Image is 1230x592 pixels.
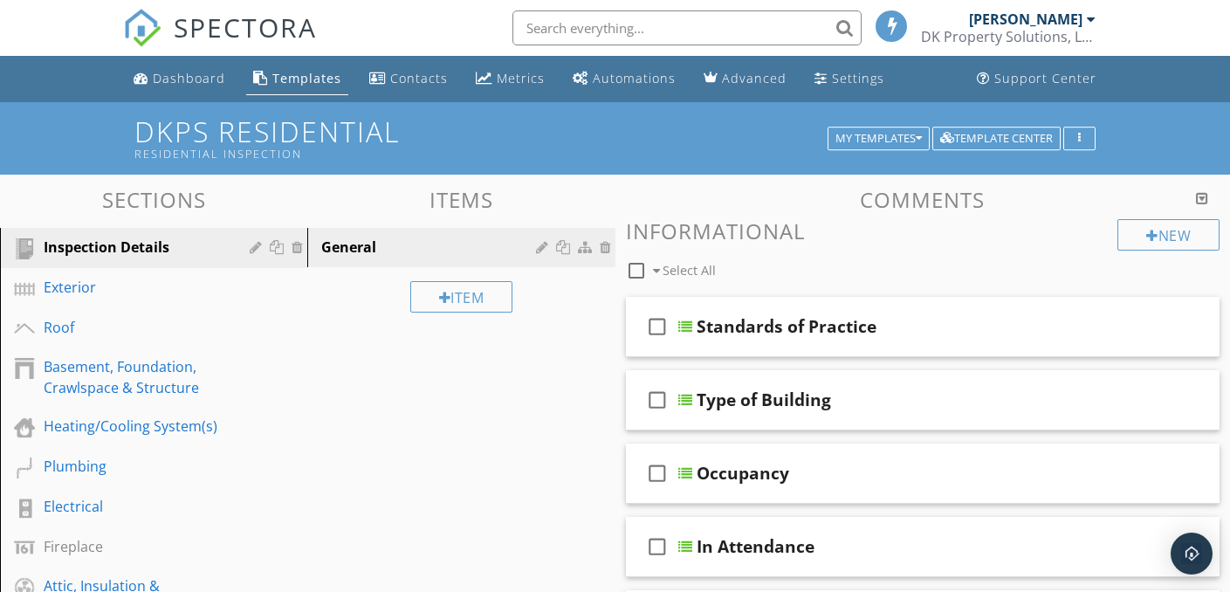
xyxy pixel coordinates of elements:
[307,188,615,211] h3: Items
[697,536,814,557] div: In Attendance
[643,452,671,494] i: check_box_outline_blank
[44,277,224,298] div: Exterior
[970,63,1103,95] a: Support Center
[1171,533,1213,575] div: Open Intercom Messenger
[566,63,683,95] a: Automations (Basic)
[697,389,831,410] div: Type of Building
[44,237,224,258] div: Inspection Details
[127,63,232,95] a: Dashboard
[44,356,224,398] div: Basement, Foundation, Crawlspace & Structure
[643,379,671,421] i: check_box_outline_blank
[512,10,862,45] input: Search everything...
[362,63,455,95] a: Contacts
[123,9,161,47] img: The Best Home Inspection Software - Spectora
[469,63,552,95] a: Metrics
[44,416,224,437] div: Heating/Cooling System(s)
[921,28,1096,45] div: DK Property Solutions, LLC
[246,63,348,95] a: Templates
[153,70,225,86] div: Dashboard
[697,63,794,95] a: Advanced
[940,133,1053,145] div: Template Center
[272,70,341,86] div: Templates
[1117,219,1220,251] div: New
[626,219,1220,243] h3: Informational
[807,63,891,95] a: Settings
[697,316,876,337] div: Standards of Practice
[828,127,930,151] button: My Templates
[932,129,1061,145] a: Template Center
[626,188,1220,211] h3: Comments
[663,262,716,279] span: Select All
[497,70,545,86] div: Metrics
[134,147,835,161] div: Residential Inspection
[410,281,513,313] div: Item
[321,237,540,258] div: General
[174,9,317,45] span: SPECTORA
[44,496,224,517] div: Electrical
[643,526,671,568] i: check_box_outline_blank
[969,10,1082,28] div: [PERSON_NAME]
[44,536,224,557] div: Fireplace
[932,127,1061,151] button: Template Center
[722,70,787,86] div: Advanced
[835,133,922,145] div: My Templates
[44,317,224,338] div: Roof
[697,463,789,484] div: Occupancy
[134,116,1096,161] h1: DKPS Residential
[44,456,224,477] div: Plumbing
[994,70,1096,86] div: Support Center
[832,70,884,86] div: Settings
[643,306,671,348] i: check_box_outline_blank
[123,24,317,60] a: SPECTORA
[593,70,676,86] div: Automations
[390,70,448,86] div: Contacts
